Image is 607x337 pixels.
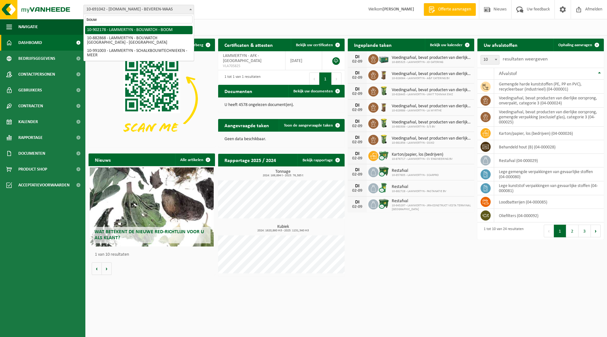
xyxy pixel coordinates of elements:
[558,43,592,47] span: Ophaling aanvragen
[392,60,471,64] span: 10-895325 - LAMMERTYN - JO CATERING
[83,5,194,14] span: 10-691042 - LAMMERTYN.NET - BEVEREN-WAAS
[392,120,471,125] span: Voedingsafval, bevat producten van dierlijke oorsprong, onverpakt, categorie 3
[285,51,322,70] td: [DATE]
[392,88,471,93] span: Voedingsafval, bevat producten van dierlijke oorsprong, onverpakt, categorie 3
[218,39,279,51] h2: Certificaten & attesten
[221,229,345,232] span: 2024: 1620,860 m3 - 2025: 1151,340 m3
[351,108,364,112] div: 02-09
[392,152,453,157] span: Karton/papier, los (bedrijven)
[351,200,364,205] div: DI
[494,94,604,108] td: voedingsafval, bevat producten van dierlijke oorsprong, onverpakt, categorie 3 (04-000024)
[494,154,604,167] td: restafval (04-000029)
[579,225,591,237] button: 3
[392,190,446,193] span: 10-882728 - LAMMERTYN - PASTANATIE BV
[351,167,364,172] div: DI
[85,26,193,34] li: 10-902178 - LAMMERTYN - BOUWATCH - BOOM
[351,135,364,140] div: DI
[296,43,333,47] span: Bekijk uw certificaten
[18,177,70,193] span: Acceptatievoorwaarden
[218,154,282,166] h2: Rapportage 2025 / 2024
[566,225,579,237] button: 2
[18,82,42,98] span: Gebruikers
[477,39,524,51] h2: Uw afvalstoffen
[351,156,364,161] div: 02-09
[378,134,389,145] img: WB-0140-HPE-GN-50
[92,262,102,275] button: Vorige
[378,53,389,64] img: PB-LB-0680-HPE-GN-01
[284,123,333,128] span: Toon de aangevraagde taken
[351,184,364,189] div: DI
[293,89,333,93] span: Bekijk uw documenten
[378,166,389,177] img: WB-1100-CU
[224,137,338,141] p: Geen data beschikbaar.
[319,72,332,85] button: 1
[184,39,214,51] button: Verberg
[437,6,473,13] span: Offerte aanvragen
[351,124,364,128] div: 02-09
[189,43,203,47] span: Verberg
[221,170,345,177] h3: Tonnage
[392,136,471,141] span: Voedingsafval, bevat producten van dierlijke oorsprong, onverpakt, categorie 3
[392,72,471,77] span: Voedingsafval, bevat producten van dierlijke oorsprong, onverpakt, categorie 3
[392,173,439,177] span: 10-857605 - LAMMERTYN - SCARPRO
[348,39,398,51] h2: Ingeplande taken
[95,253,212,257] p: 1 van 10 resultaten
[554,225,566,237] button: 1
[351,71,364,76] div: DI
[392,168,439,173] span: Restafval
[499,71,517,76] span: Afvalstof
[18,66,55,82] span: Contactpersonen
[351,87,364,92] div: DI
[494,80,604,94] td: gemengde harde kunststoffen (PE, PP en PVC), recycleerbaar (industrieel) (04-000001)
[494,209,604,222] td: oliefilters (04-000092)
[494,108,604,127] td: voedingsafval, bevat producten van dierlijke oorsprong, gemengde verpakking (exclusief glas), cat...
[221,225,345,232] h3: Kubiek
[95,229,204,240] span: Wat betekent de nieuwe RED-richtlijn voor u als klant?
[223,64,280,69] span: VLA705825
[378,85,389,96] img: WB-0140-HPE-GN-50
[85,34,193,47] li: 10-882868 - LAMMERTYN - BOUWATCH [GEOGRAPHIC_DATA] - [GEOGRAPHIC_DATA]
[18,98,43,114] span: Contracten
[102,262,112,275] button: Volgende
[18,130,43,146] span: Rapportage
[351,189,364,193] div: 02-09
[351,119,364,124] div: DI
[351,140,364,145] div: 02-09
[351,151,364,156] div: DI
[392,77,471,80] span: 10-926064 - LAMMERTYN - A&F CATERING BV
[218,119,275,131] h2: Aangevraagde taken
[84,5,194,14] span: 10-691042 - LAMMERTYN.NET - BEVEREN-WAAS
[425,39,474,51] a: Bekijk uw kalender
[591,225,601,237] button: Next
[175,153,214,166] a: Alle artikelen
[424,3,476,16] a: Offerte aanvragen
[297,154,344,166] a: Bekijk rapportage
[351,92,364,96] div: 02-09
[218,85,259,97] h2: Documenten
[351,59,364,64] div: 02-09
[494,127,604,140] td: karton/papier, los (bedrijven) (04-000026)
[481,224,524,238] div: 1 tot 10 van 24 resultaten
[378,198,389,209] img: WB-1100-CU
[481,55,499,64] span: 10
[18,19,38,35] span: Navigatie
[221,174,345,177] span: 2024: 169,894 t - 2025: 76,385 t
[392,204,471,211] span: 10-945297 - LAMMERTYN - JRN-CONSTRUCT VESTA TERMINAL [GEOGRAPHIC_DATA]
[392,199,471,204] span: Restafval
[378,102,389,112] img: WB-0140-HPE-BN-01
[544,225,554,237] button: Previous
[503,57,548,62] label: resultaten weergeven
[332,72,341,85] button: Next
[392,141,471,145] span: 10-981956 - LAMMERTYN - OSKO
[392,104,471,109] span: Voedingsafval, bevat producten van dierlijke oorsprong, onverpakt, categorie 3
[221,72,261,86] div: 1 tot 1 van 1 resultaten
[18,146,45,161] span: Documenten
[494,167,604,181] td: lege gemengde verpakkingen van gevaarlijke stoffen (04-000080)
[494,140,604,154] td: behandeld hout (B) (04-000028)
[288,85,344,97] a: Bekijk uw documenten
[378,69,389,80] img: WB-0140-HPE-BN-01
[18,51,55,66] span: Bedrijfsgegevens
[89,51,215,146] img: Download de VHEPlus App
[90,167,214,247] a: Wat betekent de nieuwe RED-richtlijn voor u als klant?
[351,103,364,108] div: DI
